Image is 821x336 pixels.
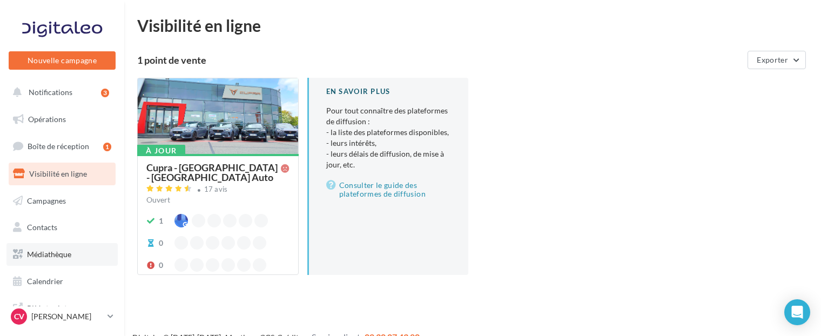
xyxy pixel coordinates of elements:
[29,88,72,97] span: Notifications
[326,149,452,170] li: - leurs délais de diffusion, de mise à jour, etc.
[14,311,24,322] span: CV
[28,142,89,151] span: Boîte de réception
[27,196,66,205] span: Campagnes
[6,108,118,131] a: Opérations
[6,243,118,266] a: Médiathèque
[748,51,806,69] button: Exporter
[326,86,452,97] div: En savoir plus
[31,311,103,322] p: [PERSON_NAME]
[9,51,116,70] button: Nouvelle campagne
[159,238,163,248] div: 0
[6,297,118,328] a: PLV et print personnalisable
[27,301,111,324] span: PLV et print personnalisable
[28,115,66,124] span: Opérations
[146,184,290,197] a: 17 avis
[27,223,57,232] span: Contacts
[326,138,452,149] li: - leurs intérêts,
[159,216,163,226] div: 1
[137,17,808,33] div: Visibilité en ligne
[29,169,87,178] span: Visibilité en ligne
[757,55,788,64] span: Exporter
[6,190,118,212] a: Campagnes
[326,127,452,138] li: - la liste des plateformes disponibles,
[146,163,281,182] div: Cupra - [GEOGRAPHIC_DATA] - [GEOGRAPHIC_DATA] Auto
[326,179,452,200] a: Consulter le guide des plateformes de diffusion
[6,270,118,293] a: Calendrier
[137,145,185,157] div: À jour
[6,81,113,104] button: Notifications 3
[784,299,810,325] div: Open Intercom Messenger
[101,89,109,97] div: 3
[9,306,116,327] a: CV [PERSON_NAME]
[6,135,118,158] a: Boîte de réception1
[204,186,228,193] div: 17 avis
[146,195,170,204] span: Ouvert
[27,250,71,259] span: Médiathèque
[103,143,111,151] div: 1
[137,55,743,65] div: 1 point de vente
[6,216,118,239] a: Contacts
[326,105,452,170] p: Pour tout connaître des plateformes de diffusion :
[27,277,63,286] span: Calendrier
[159,260,163,271] div: 0
[6,163,118,185] a: Visibilité en ligne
